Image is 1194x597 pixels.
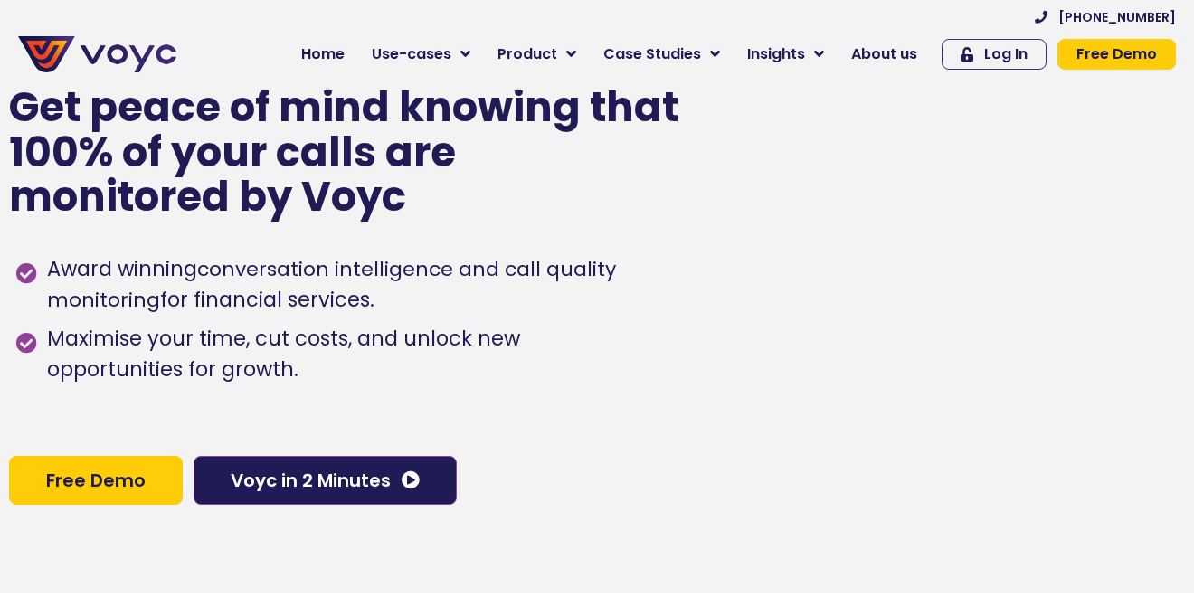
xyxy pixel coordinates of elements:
a: Case Studies [590,36,734,72]
a: Log In [942,39,1047,70]
a: Voyc in 2 Minutes [194,456,457,505]
a: Use-cases [358,36,484,72]
img: voyc-full-logo [18,36,176,72]
span: Maximise your time, cut costs, and unlock new opportunities for growth. [43,324,660,385]
h1: conversation intelligence and call quality monitoring [47,255,616,314]
a: Insights [734,36,838,72]
span: Free Demo [1076,47,1157,62]
span: Award winning for financial services. [43,254,660,316]
span: Product [497,43,557,65]
a: Free Demo [9,456,183,505]
a: [PHONE_NUMBER] [1035,11,1176,24]
span: Log In [984,47,1028,62]
span: Insights [747,43,805,65]
span: About us [851,43,917,65]
p: Get peace of mind knowing that 100% of your calls are monitored by Voyc [9,85,681,220]
span: Home [301,43,345,65]
a: Home [288,36,358,72]
span: Case Studies [603,43,701,65]
span: Use-cases [372,43,451,65]
span: Voyc in 2 Minutes [231,471,391,489]
a: About us [838,36,931,72]
span: [PHONE_NUMBER] [1058,11,1176,24]
a: Free Demo [1057,39,1176,70]
span: Free Demo [46,471,146,489]
a: Product [484,36,590,72]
